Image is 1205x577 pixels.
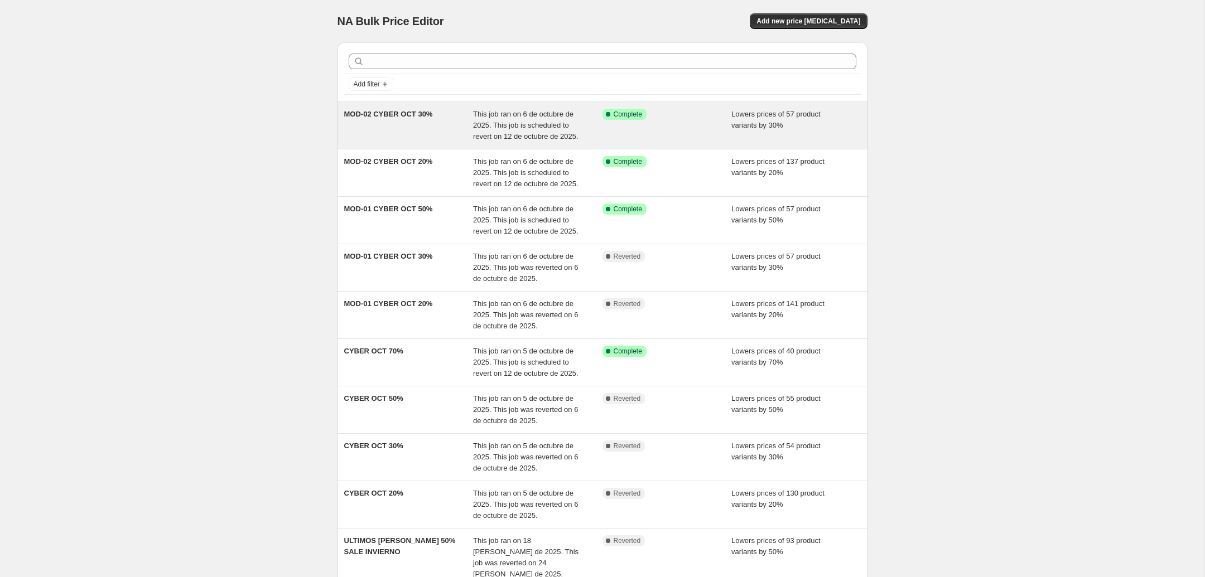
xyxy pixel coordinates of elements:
span: MOD-01 CYBER OCT 20% [344,299,433,308]
span: Lowers prices of 141 product variants by 20% [731,299,825,319]
span: Lowers prices of 40 product variants by 70% [731,347,821,366]
span: This job ran on 5 de octubre de 2025. This job was reverted on 6 de octubre de 2025. [473,394,578,425]
span: Lowers prices of 54 product variants by 30% [731,442,821,461]
span: Lowers prices of 137 product variants by 20% [731,157,825,177]
span: NA Bulk Price Editor [338,15,444,27]
span: MOD-02 CYBER OCT 20% [344,157,433,166]
span: Reverted [614,394,641,403]
span: Complete [614,157,642,166]
span: Add filter [354,80,380,89]
span: CYBER OCT 50% [344,394,403,403]
button: Add new price [MEDICAL_DATA] [750,13,867,29]
span: MOD-02 CYBER OCT 30% [344,110,433,118]
span: Lowers prices of 57 product variants by 50% [731,205,821,224]
span: MOD-01 CYBER OCT 30% [344,252,433,260]
span: ULTIMOS [PERSON_NAME] 50% SALE INVIERNO [344,536,456,556]
span: Complete [614,347,642,356]
span: Reverted [614,252,641,261]
span: Complete [614,110,642,119]
span: Reverted [614,299,641,308]
span: Complete [614,205,642,214]
span: Lowers prices of 93 product variants by 50% [731,536,821,556]
span: This job ran on 6 de octubre de 2025. This job was reverted on 6 de octubre de 2025. [473,299,578,330]
span: Reverted [614,536,641,545]
span: This job ran on 6 de octubre de 2025. This job was reverted on 6 de octubre de 2025. [473,252,578,283]
span: This job ran on 5 de octubre de 2025. This job was reverted on 6 de octubre de 2025. [473,489,578,520]
span: MOD-01 CYBER OCT 50% [344,205,433,213]
span: This job ran on 6 de octubre de 2025. This job is scheduled to revert on 12 de octubre de 2025. [473,205,579,235]
span: Lowers prices of 57 product variants by 30% [731,110,821,129]
span: CYBER OCT 20% [344,489,403,497]
span: This job ran on 5 de octubre de 2025. This job was reverted on 6 de octubre de 2025. [473,442,578,472]
span: This job ran on 5 de octubre de 2025. This job is scheduled to revert on 12 de octubre de 2025. [473,347,579,377]
span: Lowers prices of 130 product variants by 20% [731,489,825,508]
span: CYBER OCT 30% [344,442,403,450]
span: CYBER OCT 70% [344,347,403,355]
span: Lowers prices of 57 product variants by 30% [731,252,821,271]
span: Reverted [614,489,641,498]
span: Lowers prices of 55 product variants by 50% [731,394,821,414]
span: This job ran on 6 de octubre de 2025. This job is scheduled to revert on 12 de octubre de 2025. [473,157,579,188]
button: Add filter [349,77,393,91]
span: Reverted [614,442,641,450]
span: Add new price [MEDICAL_DATA] [756,17,860,26]
span: This job ran on 6 de octubre de 2025. This job is scheduled to revert on 12 de octubre de 2025. [473,110,579,140]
